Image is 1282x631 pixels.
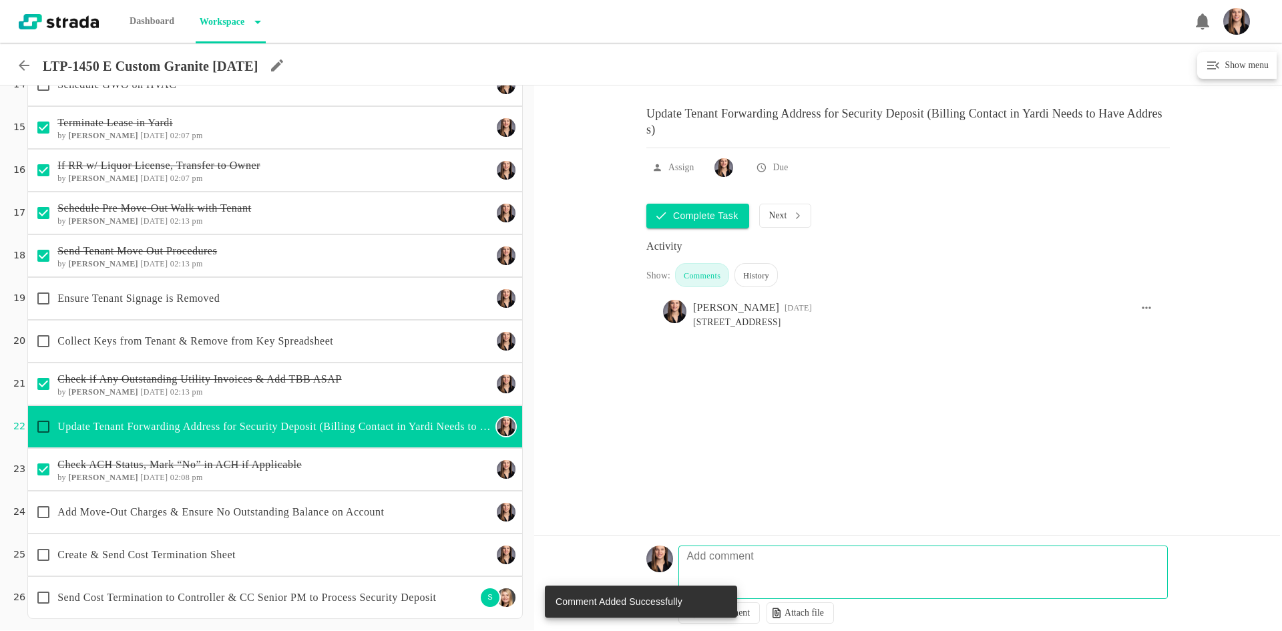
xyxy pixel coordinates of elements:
[13,505,25,519] p: 24
[57,174,492,183] h6: by [DATE] 02:07 pm
[68,216,138,226] b: [PERSON_NAME]
[785,608,824,618] p: Attach file
[57,504,492,520] p: Add Move-Out Charges & Ensure No Outstanding Balance on Account
[497,375,515,393] img: Ty Depies
[126,8,178,35] p: Dashboard
[19,14,99,29] img: strada-logo
[57,457,492,473] p: Check ACH Status, Mark “No” in ACH if Applicable
[646,204,749,228] button: Complete Task
[68,259,138,268] b: [PERSON_NAME]
[773,161,788,174] p: Due
[668,161,694,174] p: Assign
[693,300,779,316] div: [PERSON_NAME]
[13,248,25,263] p: 18
[663,300,686,323] img: Ty Depies
[646,95,1170,138] p: Update Tenant Forwarding Address for Security Deposit (Billing Contact in Yardi Needs to Have Add...
[497,417,515,436] img: Ty Depies
[13,377,25,391] p: 21
[68,473,138,482] b: [PERSON_NAME]
[13,291,25,306] p: 19
[497,118,515,137] img: Ty Depies
[13,548,25,562] p: 25
[497,503,515,521] img: Ty Depies
[675,263,729,287] div: Comments
[497,246,515,265] img: Ty Depies
[57,216,492,226] h6: by [DATE] 02:13 pm
[68,131,138,140] b: [PERSON_NAME]
[693,316,1153,329] pre: [STREET_ADDRESS]
[57,333,492,349] p: Collect Keys from Tenant & Remove from Key Spreadsheet
[13,419,25,434] p: 22
[13,163,25,178] p: 16
[556,590,682,614] div: Comment Added Successfully
[785,300,812,316] div: 02:15 PM
[57,547,492,563] p: Create & Send Cost Termination Sheet
[57,200,492,216] p: Schedule Pre Move-Out Walk with Tenant
[68,387,138,397] b: [PERSON_NAME]
[57,259,492,268] h6: by [DATE] 02:13 pm
[68,174,138,183] b: [PERSON_NAME]
[57,290,492,306] p: Ensure Tenant Signage is Removed
[497,289,515,308] img: Ty Depies
[13,334,25,349] p: 20
[1221,57,1269,73] h6: Show menu
[497,588,515,607] img: Maggie Keasling
[479,587,501,608] div: S
[497,332,515,351] img: Ty Depies
[57,115,492,131] p: Terminate Lease in Yardi
[57,473,492,482] h6: by [DATE] 02:08 pm
[13,590,25,605] p: 26
[497,204,515,222] img: Ty Depies
[13,120,25,135] p: 15
[1223,8,1250,35] img: Headshot_Vertical.jpg
[646,269,670,287] div: Show:
[714,158,733,177] img: Ty Depies
[57,419,492,435] p: Update Tenant Forwarding Address for Security Deposit (Billing Contact in Yardi Needs to Have Add...
[497,546,515,564] img: Ty Depies
[57,158,492,174] p: If RR w/ Liquor License, Transfer to Owner
[57,590,476,606] p: Send Cost Termination to Controller & CC Senior PM to Process Security Deposit
[57,243,492,259] p: Send Tenant Move Out Procedures
[57,131,492,140] h6: by [DATE] 02:07 pm
[43,58,258,74] p: LTP-1450 E Custom Granite [DATE]
[13,462,25,477] p: 23
[769,210,787,221] p: Next
[13,206,25,220] p: 17
[57,371,492,387] p: Check if Any Outstanding Utility Invoices & Add TBB ASAP
[497,460,515,479] img: Ty Depies
[646,238,1170,254] div: Activity
[646,546,673,572] img: Headshot_Vertical.jpg
[196,9,245,35] p: Workspace
[497,161,515,180] img: Ty Depies
[734,263,778,287] div: History
[680,548,761,564] p: Add comment
[57,387,492,397] h6: by [DATE] 02:13 pm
